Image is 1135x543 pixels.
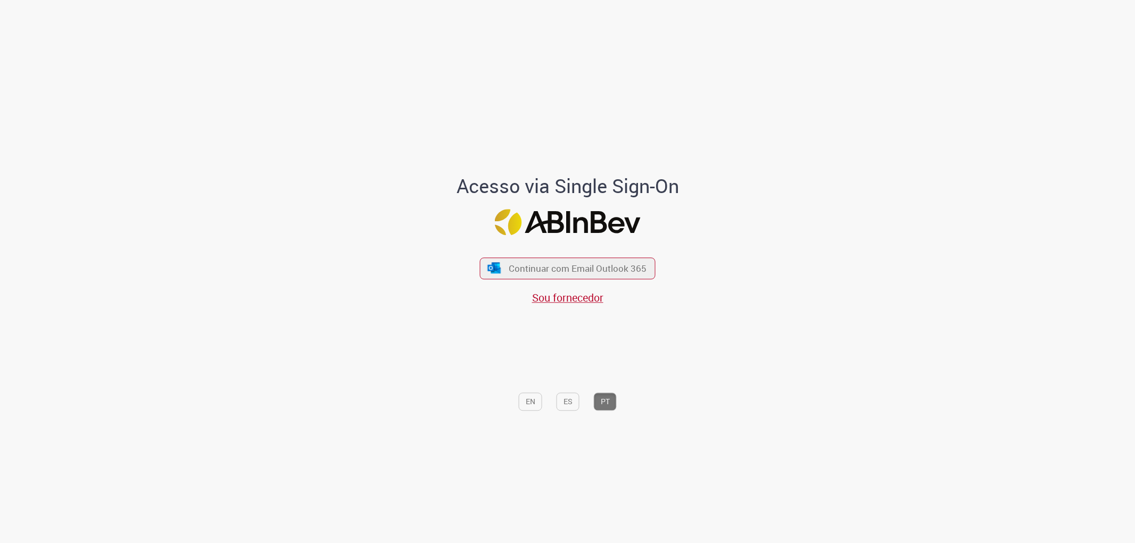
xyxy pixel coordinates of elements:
a: Sou fornecedor [532,290,603,305]
h1: Acesso via Single Sign-On [420,176,715,197]
button: ícone Azure/Microsoft 360 Continuar com Email Outlook 365 [480,257,656,279]
button: ES [557,392,579,411]
button: PT [594,392,617,411]
img: Logo ABInBev [495,210,641,236]
img: ícone Azure/Microsoft 360 [486,262,501,273]
span: Continuar com Email Outlook 365 [509,262,647,274]
button: EN [519,392,542,411]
